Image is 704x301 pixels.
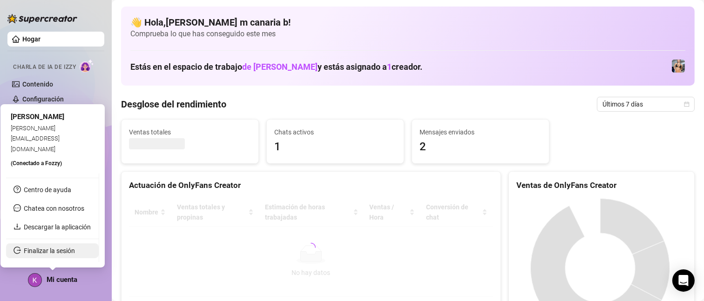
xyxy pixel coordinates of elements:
[14,204,21,212] span: mensaje
[242,62,318,72] font: de [PERSON_NAME]
[602,97,689,111] span: Últimos 7 días
[22,80,53,88] a: Contenido
[288,17,291,28] font: !
[130,17,166,28] font: 👋 Hola,
[129,128,171,136] font: Ventas totales
[420,140,426,153] font: 2
[7,14,77,23] img: logo-BBDzfeDw.svg
[24,247,75,254] a: Finalizar la sesión
[129,181,241,190] font: Actuación de OnlyFans Creator
[60,160,62,167] font: )
[602,100,643,108] font: Últimos 7 días
[672,269,695,292] div: Abrir Intercom Messenger
[22,95,64,103] a: Configuración
[130,29,276,38] font: Comprueba lo que has conseguido este mes
[420,128,474,136] font: Mensajes enviados
[318,62,387,72] font: y estás asignado a
[22,35,41,43] a: Hogar
[13,64,76,70] font: Charla de IA de Izzy
[274,128,314,136] font: Chats activos
[11,160,44,167] font: (Conectado a
[274,140,281,153] font: 1
[24,205,84,212] font: Chatea con nosotros
[684,101,690,107] span: calendario
[672,60,685,73] img: Verónica
[387,62,392,72] font: 1
[47,275,77,284] font: Mi cuenta
[80,59,94,73] img: Charla de IA
[24,186,71,194] a: Centro de ayuda
[306,242,316,253] span: cargando
[166,17,288,28] font: [PERSON_NAME] m canaria b
[392,62,422,72] font: creador.
[24,223,91,231] a: Descargar la aplicación
[45,160,60,167] font: Fozzy
[11,125,60,153] font: [PERSON_NAME][EMAIL_ADDRESS][DOMAIN_NAME]
[130,62,242,72] font: Estás en el espacio de trabajo
[28,274,41,287] img: ACg8ocKl0acM2LYiqVjP1tsr0YPXM_cRKZFG1Ch15SAVarLh188cPmYD=s96-c
[121,99,226,110] font: Desglose del rendimiento
[516,181,616,190] font: Ventas de OnlyFans Creator
[6,243,99,258] li: Finalizar la sesión
[11,113,64,121] font: [PERSON_NAME]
